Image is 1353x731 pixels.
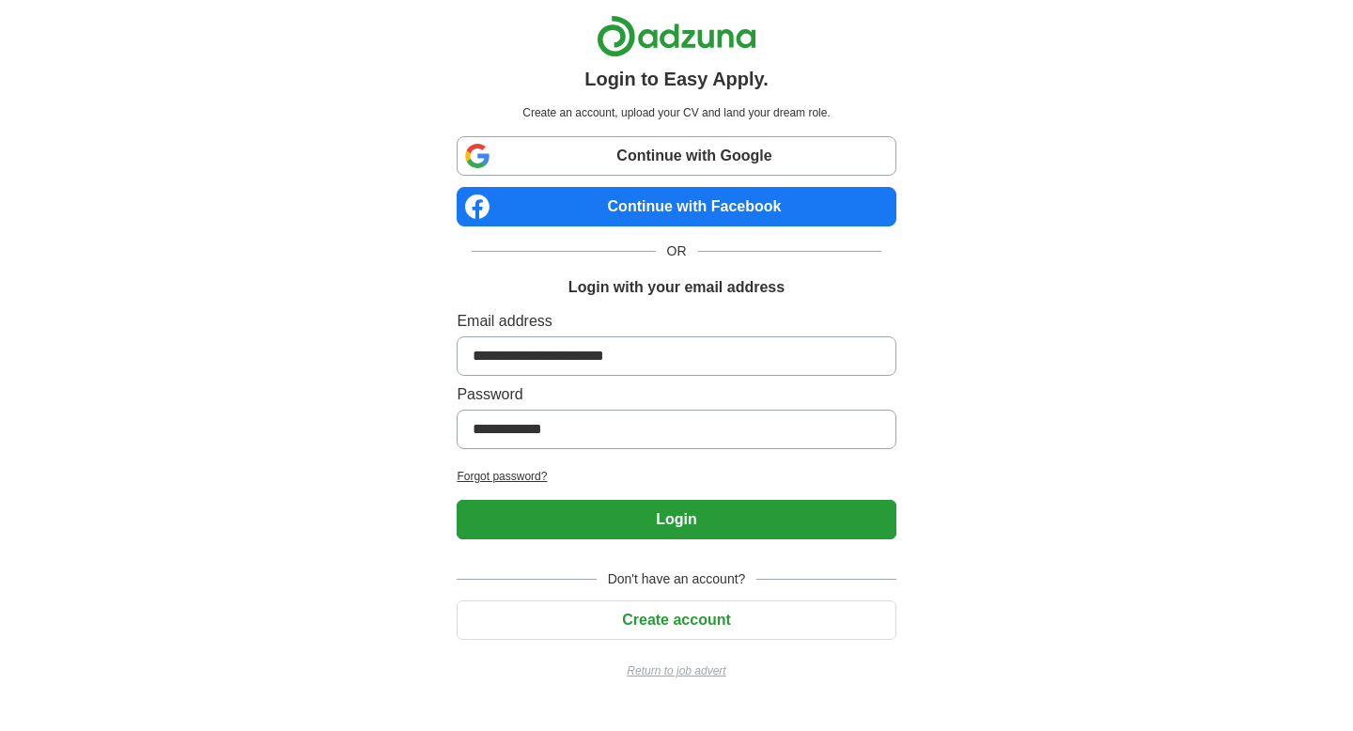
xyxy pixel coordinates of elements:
[457,662,895,679] a: Return to job advert
[457,383,895,406] label: Password
[457,136,895,176] a: Continue with Google
[597,15,756,57] img: Adzuna logo
[457,310,895,333] label: Email address
[568,276,785,299] h1: Login with your email address
[457,500,895,539] button: Login
[656,241,698,261] span: OR
[457,600,895,640] button: Create account
[457,612,895,628] a: Create account
[460,104,892,121] p: Create an account, upload your CV and land your dream role.
[584,65,769,93] h1: Login to Easy Apply.
[457,187,895,226] a: Continue with Facebook
[597,569,757,589] span: Don't have an account?
[457,468,895,485] a: Forgot password?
